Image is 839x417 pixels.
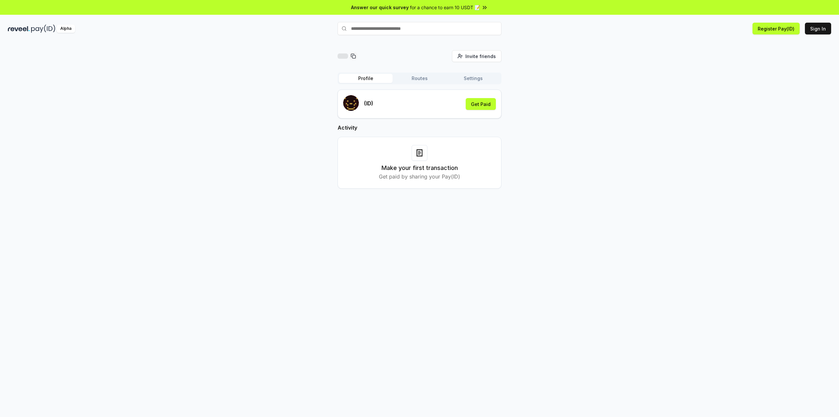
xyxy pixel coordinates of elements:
button: Profile [339,74,393,83]
h2: Activity [338,124,501,132]
span: Invite friends [465,53,496,60]
img: pay_id [31,25,55,33]
button: Sign In [805,23,831,34]
img: reveel_dark [8,25,30,33]
button: Settings [446,74,500,83]
div: Alpha [57,25,75,33]
p: Get paid by sharing your Pay(ID) [379,173,460,180]
button: Register Pay(ID) [752,23,800,34]
span: Answer our quick survey [351,4,409,11]
button: Invite friends [452,50,501,62]
button: Get Paid [466,98,496,110]
span: for a chance to earn 10 USDT 📝 [410,4,480,11]
h3: Make your first transaction [381,163,458,173]
p: (ID) [364,99,373,107]
button: Routes [393,74,446,83]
